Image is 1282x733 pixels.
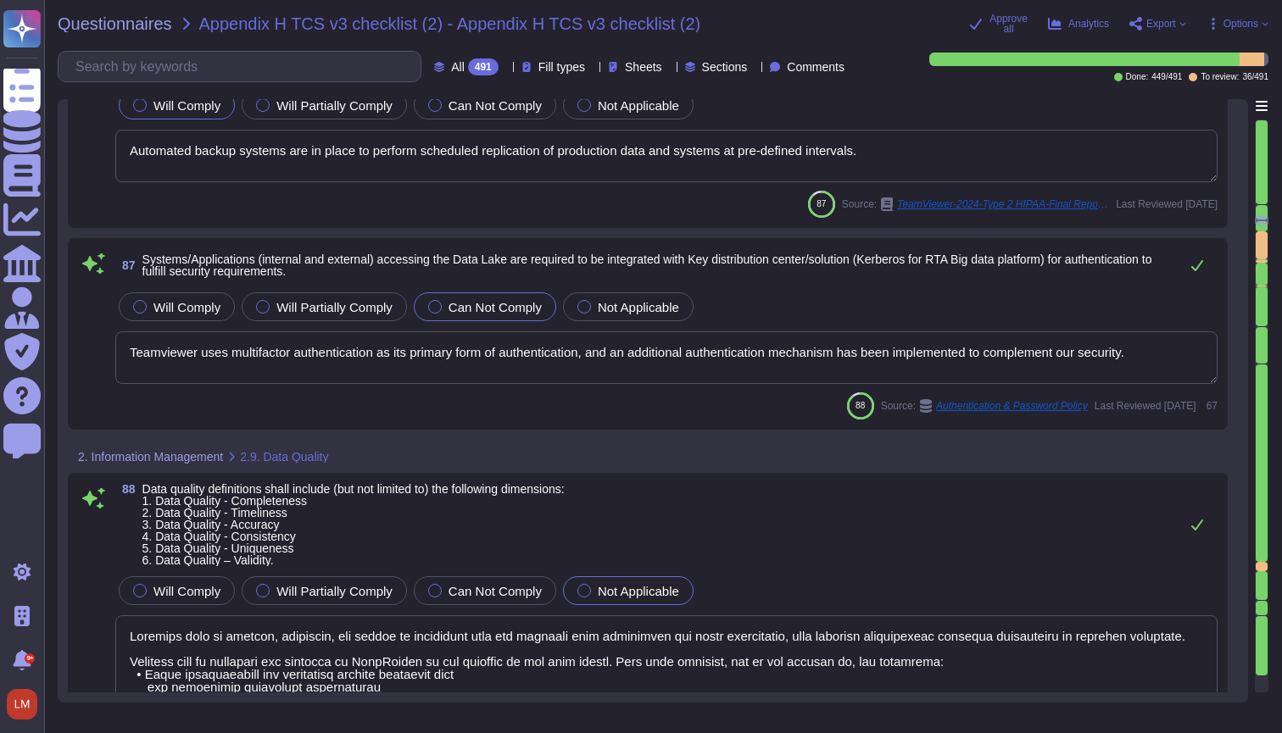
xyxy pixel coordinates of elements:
[897,199,1109,209] span: TeamViewer-2024-Type 2 HIPAA-Final Report.pdf
[115,130,1218,182] textarea: Automated backup systems are in place to perform scheduled replication of production data and sys...
[153,300,220,314] span: Will Comply
[1095,401,1196,411] span: Last Reviewed [DATE]
[1203,401,1218,411] span: 67
[625,61,662,73] span: Sheets
[449,98,542,113] span: Can Not Comply
[468,58,499,75] div: 491
[1146,19,1176,29] span: Export
[538,61,585,73] span: Fill types
[276,98,393,113] span: Will Partially Comply
[199,15,701,32] span: Appendix H TCS v3 checklist (2) - Appendix H TCS v3 checklist (2)
[598,300,679,314] span: Not Applicable
[1151,73,1182,81] span: 449 / 491
[153,98,220,113] span: Will Comply
[856,401,865,410] span: 88
[1242,73,1268,81] span: 36 / 491
[276,584,393,598] span: Will Partially Comply
[115,259,136,271] span: 87
[1116,199,1218,209] span: Last Reviewed [DATE]
[598,584,679,598] span: Not Applicable
[1068,19,1109,29] span: Analytics
[989,14,1028,34] span: Approve all
[115,331,1218,384] textarea: Teamviewer uses multifactor authentication as its primary form of authentication, and an addition...
[1201,73,1239,81] span: To review:
[1223,19,1258,29] span: Options
[451,61,465,73] span: All
[78,451,223,463] span: 2. Information Management
[449,300,542,314] span: Can Not Comply
[7,689,37,719] img: user
[598,98,679,113] span: Not Applicable
[1126,73,1149,81] span: Done:
[276,300,393,314] span: Will Partially Comply
[142,482,565,567] span: Data quality definitions shall include (but not limited to) the following dimensions: 1. Data Qua...
[153,584,220,598] span: Will Comply
[115,483,136,495] span: 88
[842,197,1109,211] span: Source:
[1048,17,1109,31] button: Analytics
[936,401,1088,411] span: Authentication & Password Policy
[25,653,35,664] div: 9+
[787,61,844,73] span: Comments
[969,14,1028,34] button: Approve all
[702,61,748,73] span: Sections
[58,15,172,32] span: Questionnaires
[817,199,826,208] span: 87
[3,686,49,723] button: user
[449,584,542,598] span: Can Not Comply
[240,451,328,463] span: 2.9. Data Quality
[67,52,421,81] input: Search by keywords
[142,253,1152,278] span: Systems/Applications (internal and external) accessing the Data Lake are required to be integrate...
[881,399,1088,413] span: Source:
